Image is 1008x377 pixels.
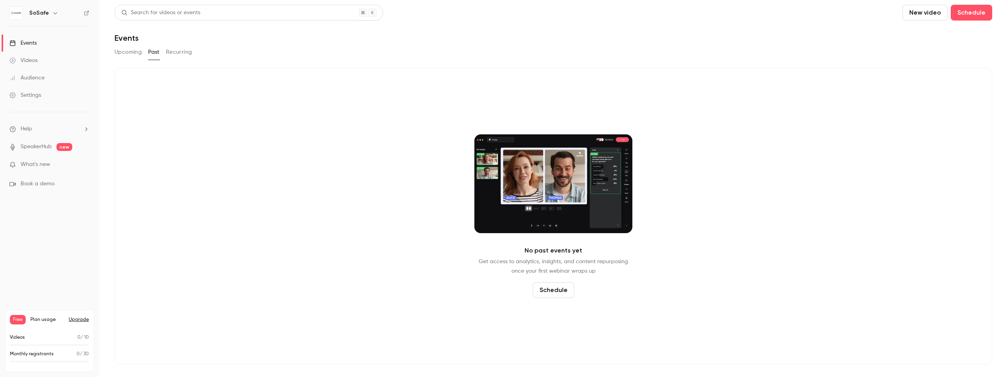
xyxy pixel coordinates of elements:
span: 0 [77,352,80,356]
button: New video [903,5,948,21]
button: Recurring [166,46,192,58]
span: Free [10,315,26,324]
div: Settings [9,91,41,99]
div: Search for videos or events [121,9,200,17]
div: Audience [9,74,45,82]
li: help-dropdown-opener [9,125,89,133]
p: / 10 [77,334,89,341]
p: Get access to analytics, insights, and content repurposing once your first webinar wraps up [479,257,628,276]
button: Upcoming [115,46,142,58]
p: Videos [10,334,25,341]
p: No past events yet [525,246,582,255]
span: new [56,143,72,151]
span: What's new [21,160,50,169]
span: Book a demo [21,180,55,188]
div: Events [9,39,37,47]
button: Schedule [951,5,992,21]
button: Schedule [533,282,574,298]
button: Past [148,46,160,58]
p: Monthly registrants [10,351,54,358]
button: Upgrade [69,317,89,323]
a: SpeakerHub [21,143,52,151]
div: Videos [9,57,38,64]
span: Help [21,125,32,133]
img: SoSafe [10,7,23,19]
h6: SoSafe [29,9,49,17]
span: 0 [77,335,81,340]
span: Plan usage [30,317,64,323]
h1: Events [115,33,139,43]
p: / 30 [77,351,89,358]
